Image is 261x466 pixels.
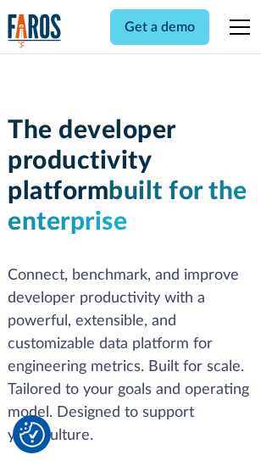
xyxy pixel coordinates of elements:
[8,14,62,48] img: Logo of the analytics and reporting company Faros.
[8,264,253,447] p: Connect, benchmark, and improve developer productivity with a powerful, extensible, and customiza...
[8,179,247,235] span: built for the enterprise
[219,7,253,47] div: menu
[110,9,209,45] a: Get a demo
[19,422,45,447] button: Cookie Settings
[8,14,62,48] a: home
[8,115,253,237] h1: The developer productivity platform
[19,422,45,447] img: Revisit consent button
